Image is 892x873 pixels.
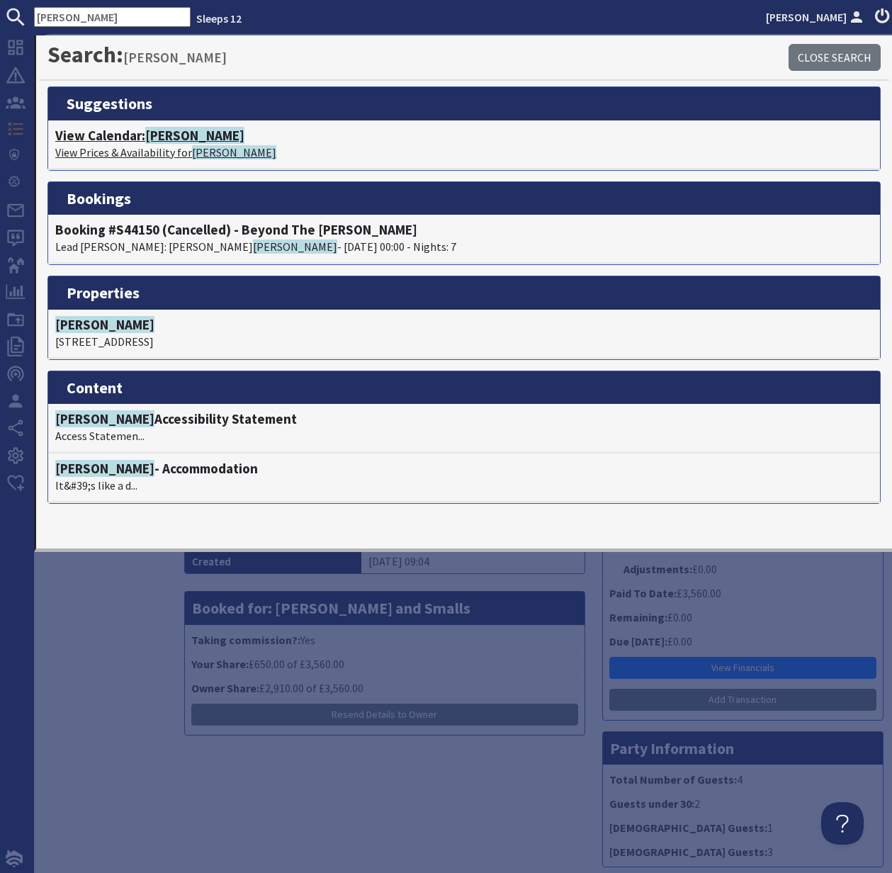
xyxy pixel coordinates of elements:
button: Resend Details to Owner [191,704,578,726]
h4: View Calendar: [55,128,873,144]
h3: suggestions [48,87,880,120]
strong: [DEMOGRAPHIC_DATA] Guests: [609,845,767,859]
a: [PERSON_NAME]Accessibility StatementAccess Statemen... [55,411,873,444]
li: £2,910.00 of £3,560.00 [188,677,581,701]
h4: - Accommodation [55,461,873,477]
span: [PERSON_NAME] [253,240,337,254]
h4: Booking #S44150 (Cancelled) - Beyond The [PERSON_NAME] [55,222,873,238]
strong: Adjustments: [623,562,692,576]
h4: Accessibility Statement [55,411,873,427]
p: Lead [PERSON_NAME]: [PERSON_NAME] - [DATE] 00:00 - Nights: 7 [55,238,873,255]
a: [PERSON_NAME][STREET_ADDRESS] [55,317,873,350]
a: Close Search [789,44,881,71]
li: 1 [606,816,879,840]
li: 3 [606,840,879,863]
li: £3,560.00 [606,582,879,606]
span: [PERSON_NAME] [55,410,154,427]
strong: [DEMOGRAPHIC_DATA] Guests: [609,821,767,835]
a: Add Transaction [609,689,876,711]
strong: Total Number of Guests: [609,772,737,787]
a: [PERSON_NAME]- AccommodationIt&#39;s like a d... [55,461,873,494]
li: Yes [188,629,581,653]
input: SEARCH [34,7,191,27]
td: [DATE] 09:04 [361,549,585,573]
span: [PERSON_NAME] [192,145,276,159]
li: 4 [606,768,879,792]
th: Created [185,549,361,573]
p: [STREET_ADDRESS] [55,333,873,350]
h3: Booked for: [PERSON_NAME] and Smalls [185,592,585,624]
p: Access Statemen... [55,427,873,444]
h3: content [48,371,880,404]
h3: Party Information [603,732,883,765]
li: 2 [606,792,879,816]
strong: Remaining: [609,610,667,624]
span: [PERSON_NAME] [55,460,154,477]
h1: Search: [47,41,789,68]
li: £0.00 [606,630,879,654]
a: [PERSON_NAME] [766,9,866,26]
p: View Prices & Availability for [55,144,873,161]
strong: Your Share: [191,657,249,671]
li: £650.00 of £3,560.00 [188,653,581,677]
a: View Financials [609,657,876,679]
small: [PERSON_NAME] [123,49,227,66]
li: £0.00 [606,606,879,630]
a: Booking #S44150 (Cancelled) - Beyond The [PERSON_NAME]Lead [PERSON_NAME]: [PERSON_NAME][PERSON_NA... [55,222,873,255]
p: It&#39;s like a d... [55,477,873,494]
span: Resend Details to Owner [332,708,437,721]
h3: properties [48,276,880,309]
strong: Paid To Date: [609,586,677,600]
li: £0.00 [606,558,879,582]
strong: Owner Share: [191,681,259,695]
span: [PERSON_NAME] [55,316,154,333]
strong: Guests under 30: [609,796,694,811]
strong: Taking commission?: [191,633,300,647]
h3: bookings [48,182,880,215]
a: Sleeps 12 [196,11,242,26]
strong: Due [DATE]: [609,634,667,648]
img: staytech_i_w-64f4e8e9ee0a9c174fd5317b4b171b261742d2d393467e5bdba4413f4f884c10.svg [6,850,23,867]
a: View Calendar:[PERSON_NAME]View Prices & Availability for[PERSON_NAME] [55,128,873,161]
span: [PERSON_NAME] [145,127,244,144]
iframe: Toggle Customer Support [821,802,864,845]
